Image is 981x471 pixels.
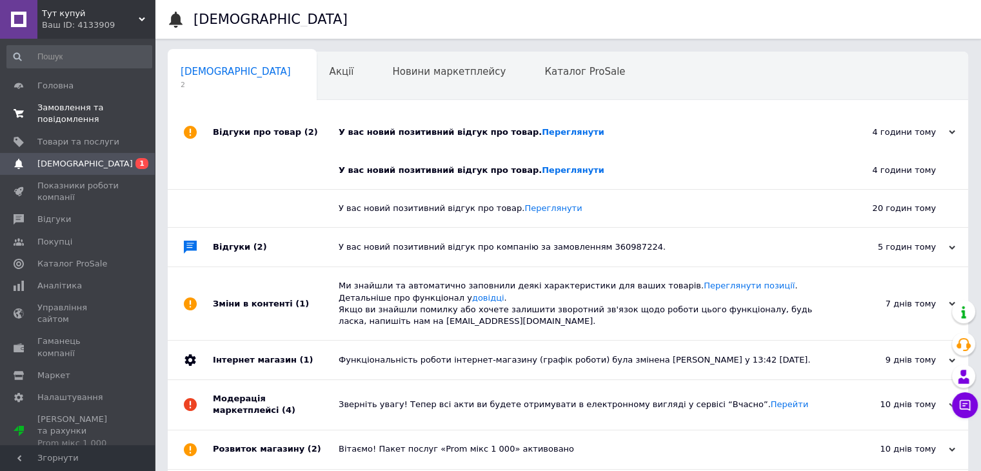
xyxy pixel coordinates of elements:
span: [DEMOGRAPHIC_DATA] [37,158,133,170]
span: 1 [135,158,148,169]
div: У вас новий позитивний відгук про товар. [339,165,807,176]
div: У вас новий позитивний відгук про компанію за замовленням 360987224. [339,241,826,253]
a: Переглянути [524,203,582,213]
span: Головна [37,80,74,92]
span: [DEMOGRAPHIC_DATA] [181,66,291,77]
div: Зміни в контенті [213,267,339,340]
a: довідці [472,293,504,303]
span: Акції [330,66,354,77]
span: (1) [299,355,313,365]
div: Інтернет магазин [213,341,339,379]
div: Ваш ID: 4133909 [42,19,155,31]
span: (1) [295,299,309,308]
input: Пошук [6,45,152,68]
div: Ми знайшли та автоматично заповнили деякі характеристики для ваших товарів. . Детальніше про функ... [339,280,826,327]
a: Переглянути позиції [704,281,795,290]
div: 10 днів тому [826,399,955,410]
button: Чат з покупцем [952,392,978,418]
div: 10 днів тому [826,443,955,455]
div: 4 години тому [826,126,955,138]
span: [PERSON_NAME] та рахунки [37,414,119,449]
h1: [DEMOGRAPHIC_DATA] [193,12,348,27]
span: Гаманець компанії [37,336,119,359]
div: Вітаємо! Пакет послуг «Prom мікс 1 000» активовано [339,443,826,455]
span: Аналітика [37,280,82,292]
div: Зверніть увагу! Тепер всі акти ви будете отримувати в електронному вигляді у сервісі “Вчасно”. [339,399,826,410]
span: (4) [282,405,295,415]
a: Переглянути [542,165,604,175]
span: Відгуки [37,214,71,225]
div: У вас новий позитивний відгук про товар. [339,126,826,138]
span: Тут купуй [42,8,139,19]
div: Відгуки [213,228,339,266]
div: 9 днів тому [826,354,955,366]
div: Функціональність роботи інтернет-магазину (графік роботи) була змінена [PERSON_NAME] у 13:42 [DATE]. [339,354,826,366]
span: Каталог ProSale [544,66,625,77]
span: Налаштування [37,392,103,403]
span: Показники роботи компанії [37,180,119,203]
div: Prom мікс 1 000 [37,437,119,449]
span: Управління сайтом [37,302,119,325]
div: Розвиток магазину [213,430,339,469]
div: У вас новий позитивний відгук про товар. [339,203,807,214]
a: Перейти [771,399,809,409]
div: 5 годин тому [826,241,955,253]
div: 4 години тому [807,152,968,189]
span: (2) [308,444,321,454]
div: 7 днів тому [826,298,955,310]
div: Модерація маркетплейсі [213,380,339,429]
span: Покупці [37,236,72,248]
span: Товари та послуги [37,136,119,148]
div: Відгуки про товар [213,113,339,152]
a: Переглянути [542,127,604,137]
span: Новини маркетплейсу [392,66,506,77]
div: 20 годин тому [807,190,968,227]
span: (2) [304,127,318,137]
span: (2) [253,242,267,252]
span: Каталог ProSale [37,258,107,270]
span: Замовлення та повідомлення [37,102,119,125]
span: 2 [181,80,291,90]
span: Маркет [37,370,70,381]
